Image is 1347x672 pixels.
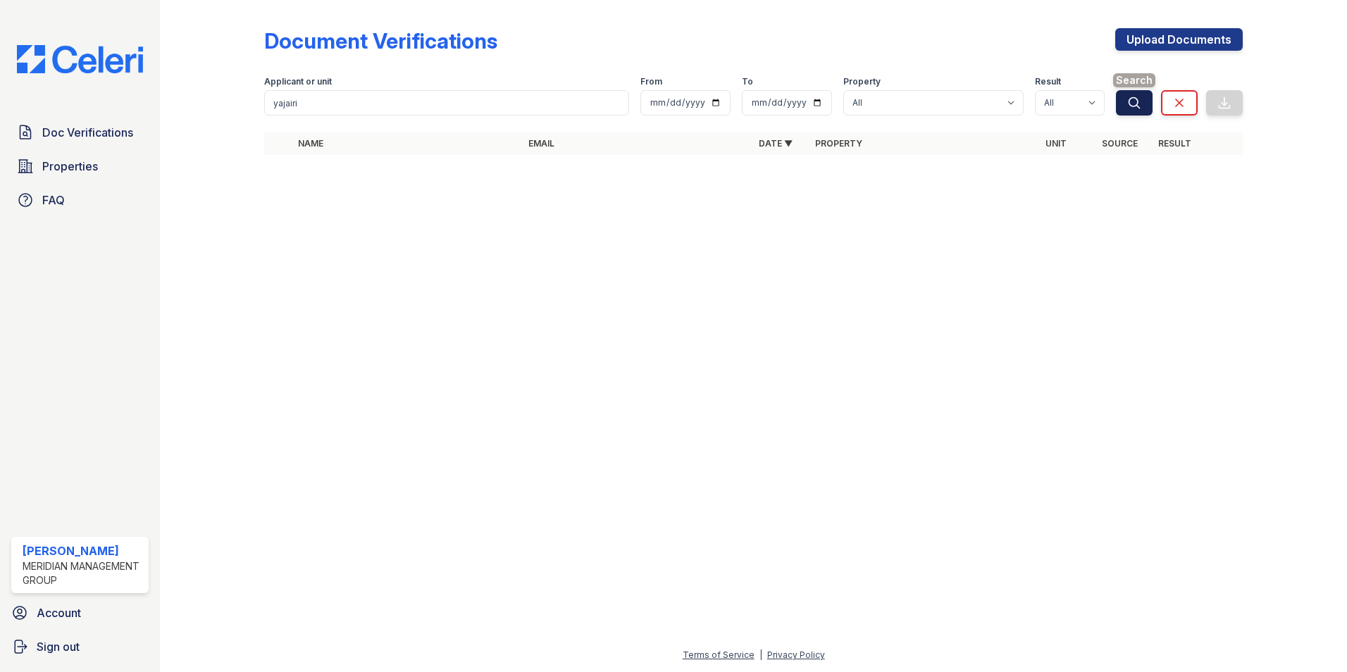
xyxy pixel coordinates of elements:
[6,45,154,73] img: CE_Logo_Blue-a8612792a0a2168367f1c8372b55b34899dd931a85d93a1a3d3e32e68fde9ad4.png
[759,138,793,149] a: Date ▼
[37,638,80,655] span: Sign out
[23,542,143,559] div: [PERSON_NAME]
[264,90,629,116] input: Search by name, email, or unit number
[264,28,497,54] div: Document Verifications
[264,76,332,87] label: Applicant or unit
[843,76,881,87] label: Property
[1045,138,1067,149] a: Unit
[42,192,65,209] span: FAQ
[42,158,98,175] span: Properties
[767,649,825,660] a: Privacy Policy
[683,649,755,660] a: Terms of Service
[1116,90,1153,116] button: Search
[6,633,154,661] a: Sign out
[1113,73,1155,87] span: Search
[640,76,662,87] label: From
[742,76,753,87] label: To
[1035,76,1061,87] label: Result
[815,138,862,149] a: Property
[6,599,154,627] a: Account
[1115,28,1243,51] a: Upload Documents
[11,152,149,180] a: Properties
[298,138,323,149] a: Name
[759,649,762,660] div: |
[1158,138,1191,149] a: Result
[11,118,149,147] a: Doc Verifications
[11,186,149,214] a: FAQ
[1102,138,1138,149] a: Source
[37,604,81,621] span: Account
[528,138,554,149] a: Email
[23,559,143,587] div: Meridian Management Group
[42,124,133,141] span: Doc Verifications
